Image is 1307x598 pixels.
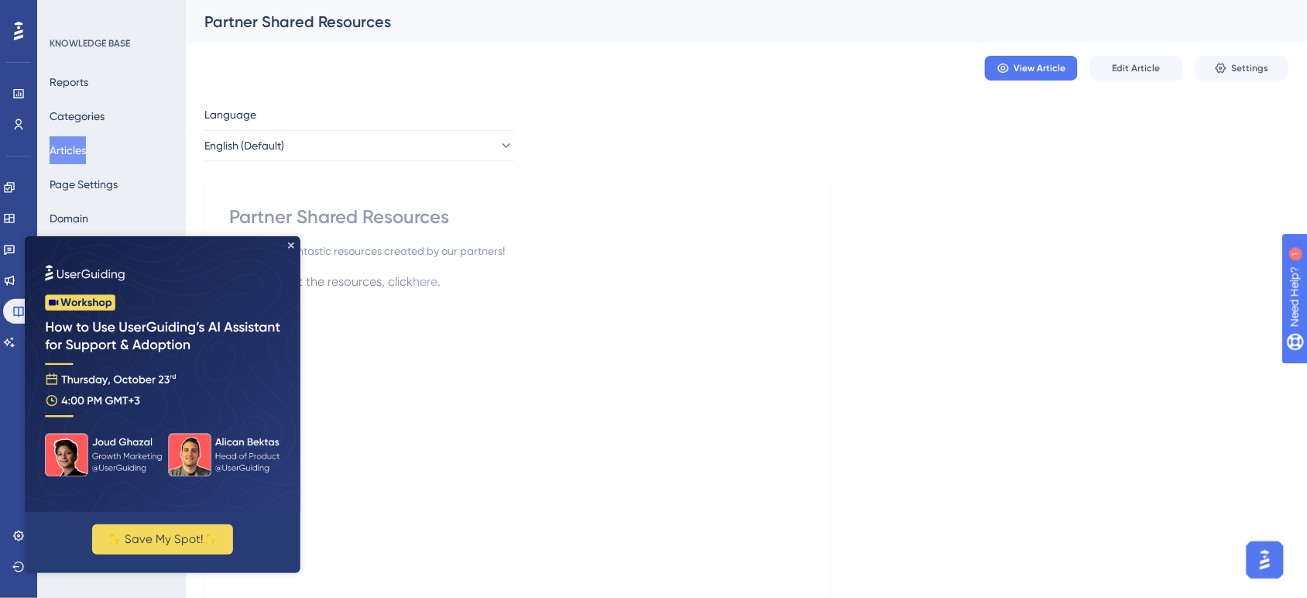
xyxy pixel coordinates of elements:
[50,102,105,130] button: Categories
[1196,56,1288,81] button: Settings
[1232,62,1269,74] span: Settings
[204,105,256,124] span: Language
[204,11,1250,33] div: Partner Shared Resources
[1242,537,1288,583] iframe: UserGuiding AI Assistant Launcher
[985,56,1078,81] button: View Article
[204,130,514,161] button: English (Default)
[67,288,208,318] button: ✨ Save My Spot!✨
[413,274,437,289] a: here
[1113,62,1161,74] span: Edit Article
[437,274,441,289] span: .
[263,6,269,12] div: Close Preview
[50,136,86,164] button: Articles
[1014,62,1066,74] span: View Article
[229,204,805,229] div: Partner Shared Resources
[50,68,88,96] button: Reports
[50,170,118,198] button: Page Settings
[229,274,413,289] span: To check out the resources, click
[36,4,97,22] span: Need Help?
[204,136,284,155] span: English (Default)
[50,204,88,232] button: Domain
[229,242,805,260] div: Explore the fantastic resources created by our partners!
[50,37,130,50] div: KNOWLEDGE BASE
[108,8,112,20] div: 1
[1090,56,1183,81] button: Edit Article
